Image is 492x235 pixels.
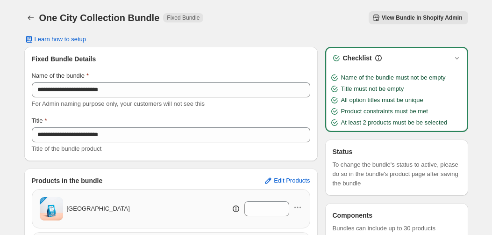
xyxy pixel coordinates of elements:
h3: Checklist [343,53,372,63]
h3: Fixed Bundle Details [32,54,310,64]
span: View Bundle in Shopify Admin [382,14,463,22]
label: Title [32,116,47,125]
h3: Products in the bundle [32,176,103,185]
span: Fixed Bundle [167,14,200,22]
span: All option titles must be unique [341,95,423,105]
h1: One City Collection Bundle [39,12,160,23]
button: Edit Products [258,173,315,188]
span: At least 2 products must be be selected [341,118,448,127]
button: View Bundle in Shopify Admin [369,11,468,24]
span: To change the bundle's status to active, please do so in the bundle's product page after saving t... [333,160,461,188]
img: Great Heights [40,197,63,220]
span: For Admin naming purpose only, your customers will not see this [32,100,205,107]
span: Product constraints must be met [341,107,428,116]
span: Edit Products [274,177,310,184]
button: Learn how to setup [19,33,92,46]
h3: Status [333,147,461,156]
button: Back [24,11,37,24]
span: Title must not be empty [341,84,404,94]
span: Title of the bundle product [32,145,102,152]
span: Learn how to setup [35,36,86,43]
span: [GEOGRAPHIC_DATA] [67,204,130,213]
span: Name of the bundle must not be empty [341,73,446,82]
label: Name of the bundle [32,71,89,81]
span: Bundles can include up to 30 products [333,224,461,233]
h3: Components [333,211,373,220]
